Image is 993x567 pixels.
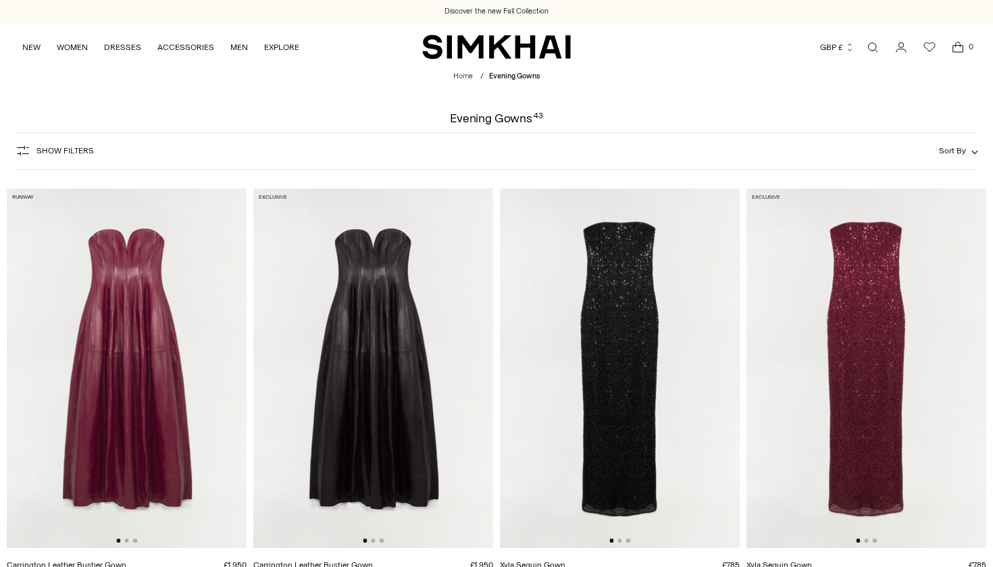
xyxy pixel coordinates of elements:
img: Xyla Sequin Gown [746,189,986,549]
a: Open search modal [859,34,886,61]
button: Go to slide 2 [864,539,868,543]
div: / [480,71,484,82]
a: ACCESSORIES [157,32,214,62]
a: Discover the new Fall Collection [444,6,549,17]
button: Go to slide 2 [371,539,375,543]
span: Show Filters [36,146,94,155]
div: 43 [534,112,543,124]
span: Sort By [939,146,966,155]
button: Show Filters [15,140,94,162]
button: Sort By [939,143,978,158]
img: Carrington Leather Bustier Gown [7,189,247,549]
button: Go to slide 3 [133,539,137,543]
a: Wishlist [916,34,943,61]
a: NEW [22,32,41,62]
img: Carrington Leather Bustier Gown [253,189,493,549]
button: GBP £ [820,32,855,62]
button: Go to slide 1 [363,539,367,543]
a: Open cart modal [944,34,971,61]
button: Go to slide 1 [856,539,860,543]
a: WOMEN [57,32,88,62]
span: Evening Gowns [489,72,540,80]
button: Go to slide 1 [116,539,120,543]
span: 0 [965,41,977,53]
button: Go to slide 2 [124,539,128,543]
button: Go to slide 2 [617,539,621,543]
a: EXPLORE [264,32,299,62]
a: DRESSES [104,32,141,62]
h1: Evening Gowns [450,112,543,124]
button: Go to slide 1 [609,539,613,543]
a: Home [453,72,473,80]
a: Go to the account page [888,34,915,61]
a: MEN [230,32,248,62]
button: Go to slide 3 [380,539,384,543]
nav: breadcrumbs [453,71,540,82]
button: Go to slide 3 [873,539,877,543]
button: Go to slide 3 [626,539,630,543]
a: SIMKHAI [422,34,571,60]
img: Xyla Sequin Gown [500,189,740,549]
